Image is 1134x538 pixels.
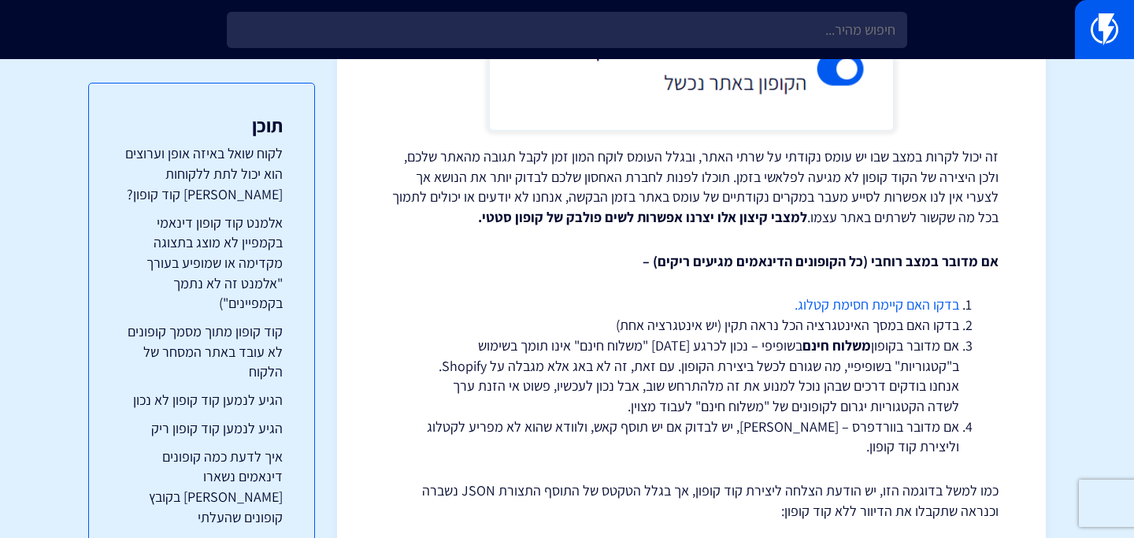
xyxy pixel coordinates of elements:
[120,390,283,410] a: הגיע לנמען קוד קופון לא נכון
[120,213,283,314] a: אלמנט קוד קופון דינאמי בקמפיין לא מוצג בתצוגה מקדימה או שמופיע בעורך "אלמנט זה לא נתמך בקמפיינים")
[424,336,959,417] li: אם מדובר בקופון בשופיפי – נכון לכרגע [DATE] "משלוח חינם" אינו תומך בשימוש ב"קטגוריות" בשופיפיי, מ...
[643,252,999,270] strong: אם מדובר במצב רוחבי (כל הקופונים הדינאמים מגיעים ריקים) –
[384,480,999,521] p: כמו למשל בדוגמה הזו, יש הודעת הצלחה ליצירת קוד קופון, אך בגלל הטקטס של התוסף התצורת JSON נשברה וכ...
[424,417,959,457] li: אם מדובר בוורדפרס – [PERSON_NAME], יש לבדוק אם יש תוסף קאש, ולוודא שהוא לא מפריע לקטלוג וליצירת ק...
[120,115,283,135] h3: תוכן
[424,315,959,336] li: בדקו האם במסך האינטגרציה הכל נראה תקין (יש אינטגרציה אחת)
[227,12,907,48] input: חיפוש מהיר...
[120,418,283,439] a: הגיע לנמען קוד קופון ריק
[478,208,807,226] strong: למצבי קיצון אלו יצרנו אפשרות לשים פולבק של קופון סטטי.
[802,336,871,354] strong: משלוח חינם
[384,147,999,228] p: זה יכול לקרות במצב שבו יש עומס נקודתי על שרתי האתר, ובגלל העומס לוקח המון זמן לקבל תגובה מהאתר של...
[795,295,959,314] a: בדקו האם קיימת חסימת קטלוג.
[120,447,283,528] a: איך לדעת כמה קופונים דינאמים נשארו [PERSON_NAME] בקובץ קופונים שהעלתי
[120,321,283,382] a: קוד קופון מתוך מסמך קופונים לא עובד באתר המסחר של הלקוח
[120,143,283,204] a: לקוח שואל באיזה אופן וערוצים הוא יכול לתת ללקוחות [PERSON_NAME] קוד קופון?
